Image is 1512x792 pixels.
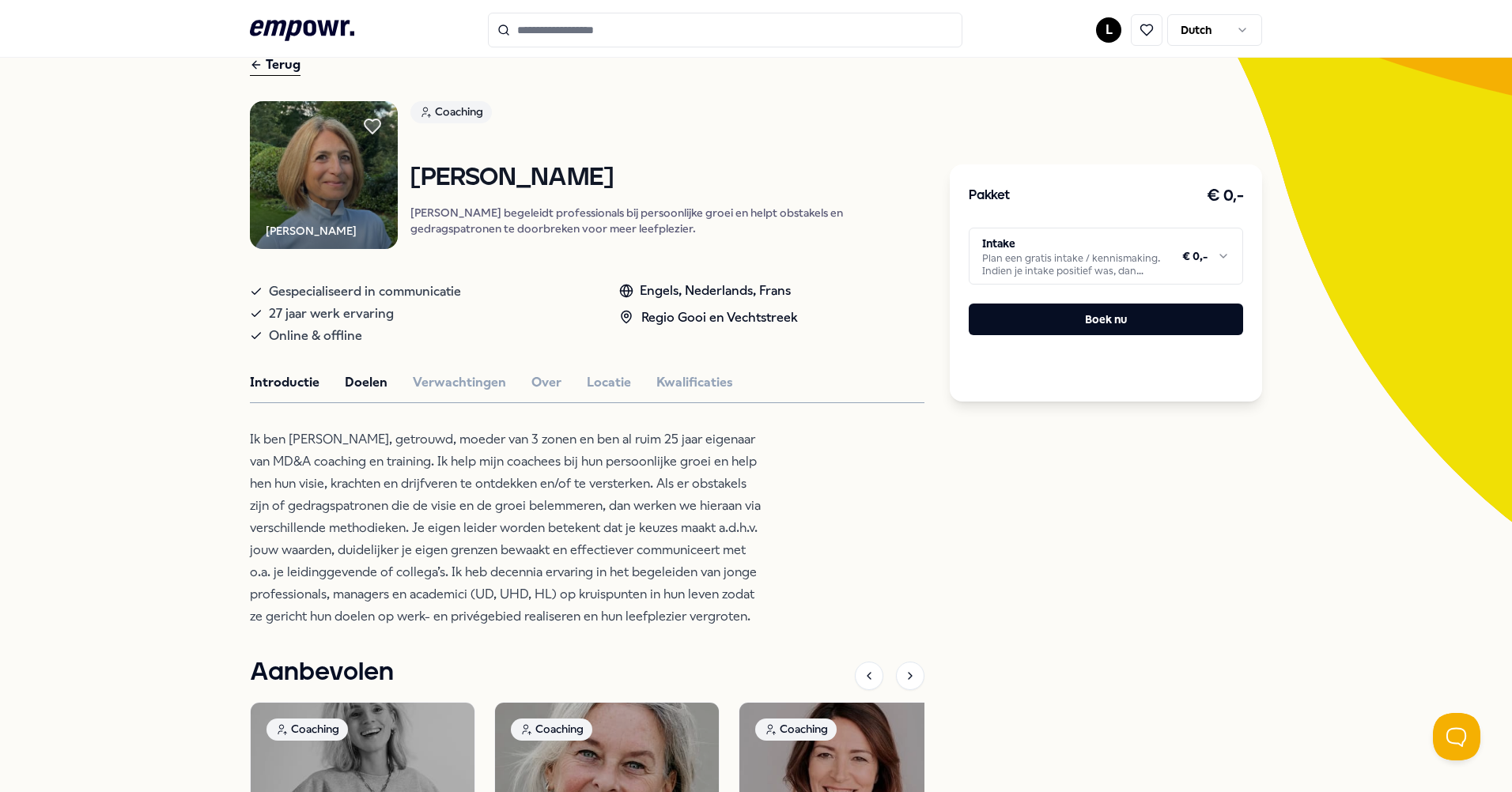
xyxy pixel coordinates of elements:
button: Doelen [345,372,387,393]
button: Verwachtingen [413,372,506,393]
span: Online & offline [269,325,362,347]
h3: € 0,- [1207,183,1244,209]
div: Coaching [755,718,837,741]
button: Kwalificaties [656,372,733,393]
p: [PERSON_NAME] begeleidt professionals bij persoonlijke groei en helpt obstakels en gedragspatrone... [410,205,924,236]
div: Engels, Nederlands, Frans [619,281,798,301]
div: Terug [250,55,301,76]
div: Coaching [266,718,348,741]
span: 27 jaar werk ervaring [269,303,394,325]
div: Coaching [410,101,492,123]
h3: Pakket [969,186,1010,206]
button: L [1096,17,1121,43]
div: [PERSON_NAME] [266,222,357,239]
input: Search for products, categories or subcategories [488,13,962,47]
img: Product Image [250,101,398,249]
h1: Aanbevolen [250,653,394,692]
p: Ik ben [PERSON_NAME], getrouwd, moeder van 3 zonen en ben al ruim 25 jaar eigenaar van MD&A coach... [250,428,764,628]
button: Introductie [250,372,319,393]
iframe: Help Scout Beacon - Open [1433,713,1480,760]
button: Locatie [587,372,631,393]
button: Over [531,372,561,393]
div: Coaching [511,718,592,741]
a: Coaching [410,101,924,129]
div: Regio Gooi en Vechtstreek [619,307,798,328]
button: Boek nu [969,304,1243,335]
h1: [PERSON_NAME] [410,164,924,192]
span: Gespecialiseerd in communicatie [269,281,461,303]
